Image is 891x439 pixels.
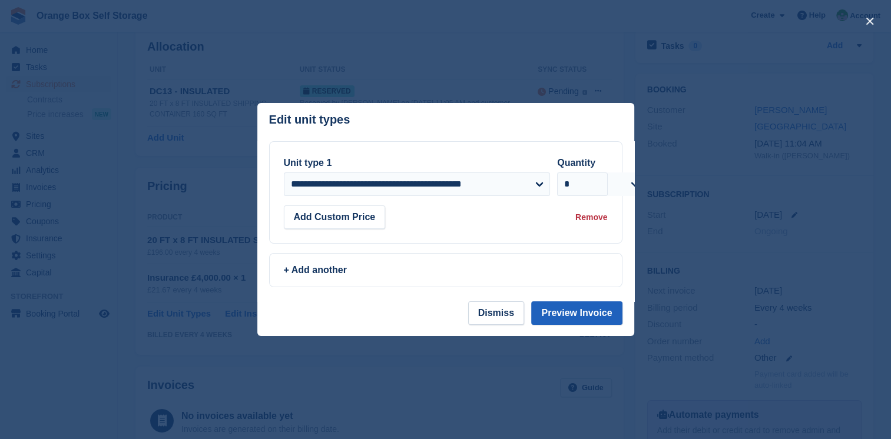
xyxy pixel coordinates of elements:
[557,158,595,168] label: Quantity
[269,253,622,287] a: + Add another
[284,263,608,277] div: + Add another
[269,113,350,127] p: Edit unit types
[284,158,332,168] label: Unit type 1
[284,205,386,229] button: Add Custom Price
[860,12,879,31] button: close
[468,301,524,325] button: Dismiss
[575,211,607,224] div: Remove
[531,301,622,325] button: Preview Invoice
